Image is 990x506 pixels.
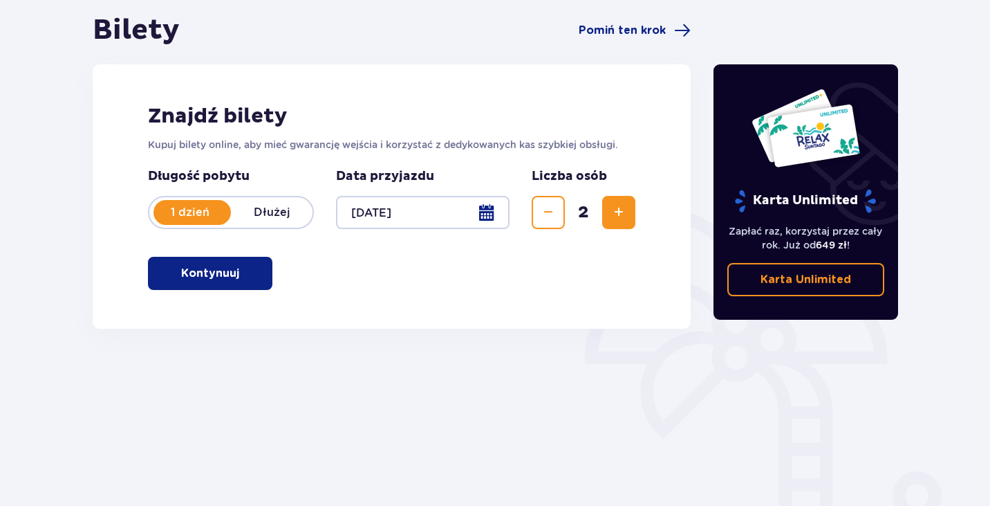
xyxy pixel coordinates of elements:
p: 1 dzień [149,205,231,220]
button: Zmniejsz [532,196,565,229]
p: Długość pobytu [148,168,314,185]
button: Kontynuuj [148,257,272,290]
span: 2 [568,202,599,223]
h1: Bilety [93,13,180,48]
p: Kupuj bilety online, aby mieć gwarancję wejścia i korzystać z dedykowanych kas szybkiej obsługi. [148,138,635,152]
button: Zwiększ [602,196,635,229]
a: Karta Unlimited [727,263,885,296]
span: Pomiń ten krok [579,23,666,38]
h2: Znajdź bilety [148,103,635,129]
p: Karta Unlimited [734,189,877,213]
span: 649 zł [816,240,847,251]
p: Kontynuuj [181,266,239,281]
img: Dwie karty całoroczne do Suntago z napisem 'UNLIMITED RELAX', na białym tle z tropikalnymi liśćmi... [751,88,861,168]
p: Data przyjazdu [336,168,434,185]
p: Karta Unlimited [760,272,851,287]
p: Liczba osób [532,168,607,185]
p: Zapłać raz, korzystaj przez cały rok. Już od ! [727,224,885,252]
a: Pomiń ten krok [579,22,691,39]
p: Dłużej [231,205,312,220]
